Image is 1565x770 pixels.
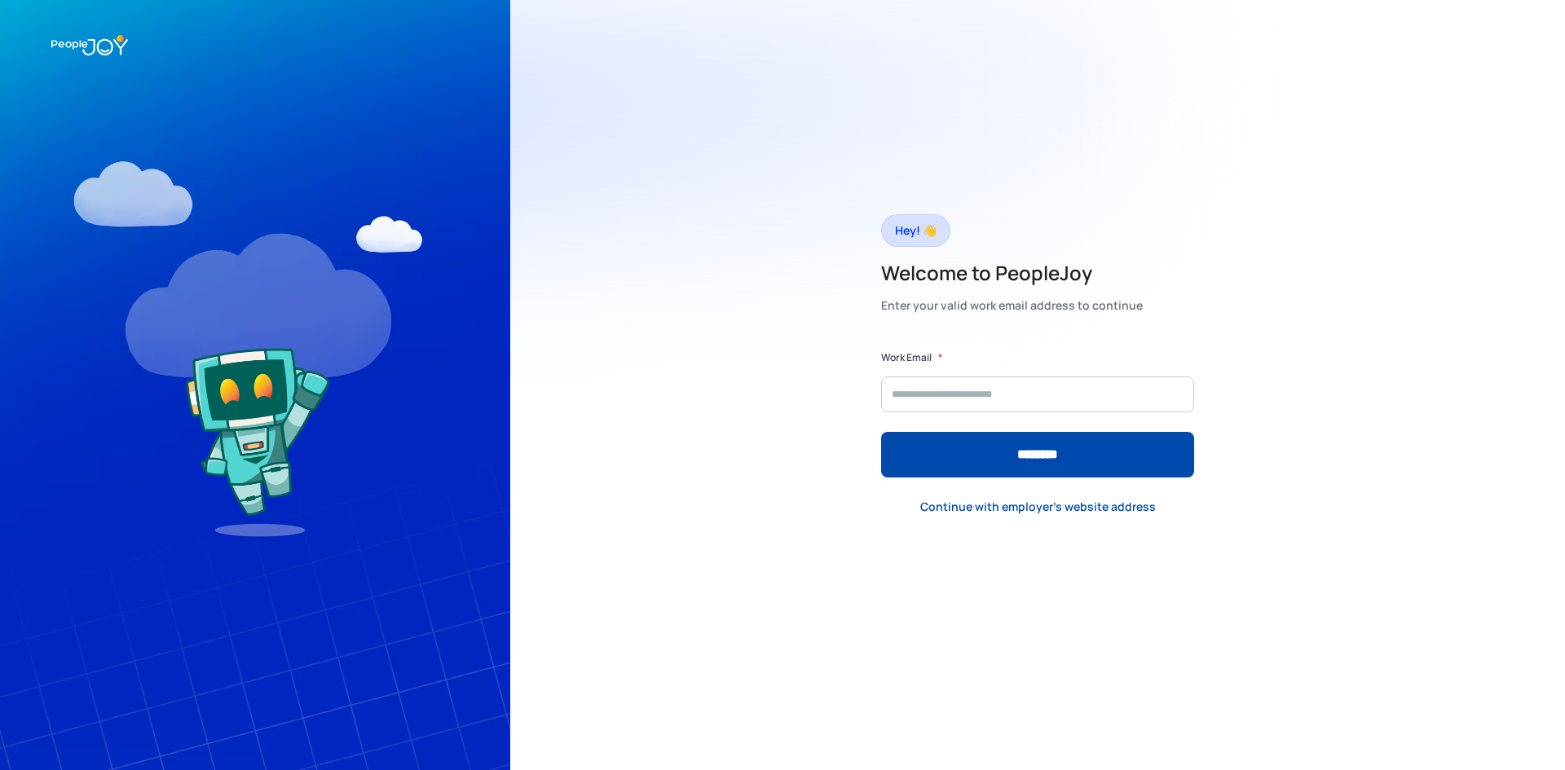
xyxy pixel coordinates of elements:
[881,350,1194,477] form: Form
[907,490,1169,523] a: Continue with employer's website address
[881,350,932,366] label: Work Email
[881,260,1143,286] h2: Welcome to PeopleJoy
[920,499,1156,515] div: Continue with employer's website address
[895,219,937,242] div: Hey! 👋
[881,294,1143,317] div: Enter your valid work email address to continue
